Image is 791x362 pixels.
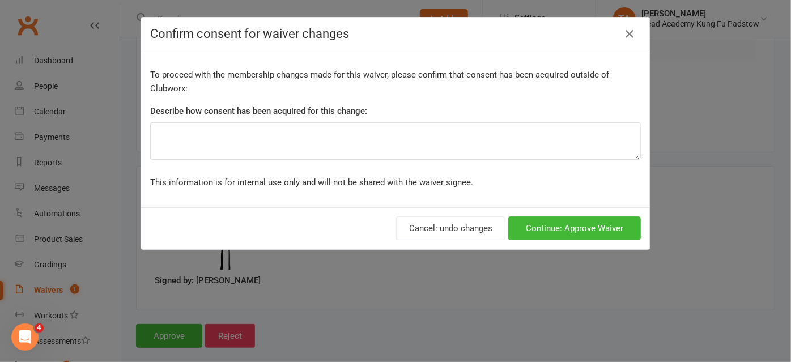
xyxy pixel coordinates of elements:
button: Close [620,25,639,43]
button: Cancel: undo changes [396,216,505,240]
span: 4 [35,323,44,333]
iframe: Intercom live chat [11,323,39,351]
span: Confirm consent for waiver changes [150,27,349,41]
label: Describe how consent has been acquired for this change: [150,104,367,118]
p: This information is for internal use only and will not be shared with the waiver signee. [150,176,641,189]
button: Continue: Approve Waiver [508,216,641,240]
p: To proceed with the membership changes made for this waiver, please confirm that consent has been... [150,68,641,95]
